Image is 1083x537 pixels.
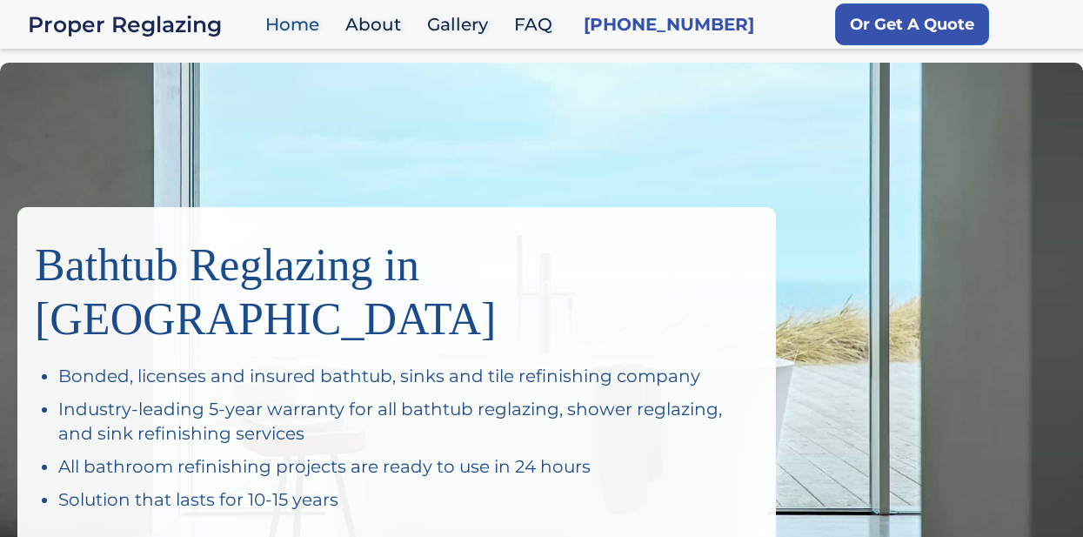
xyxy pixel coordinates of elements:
div: Bonded, licenses and insured bathtub, sinks and tile refinishing company [58,364,759,388]
a: Home [257,6,337,44]
a: Or Get A Quote [835,3,989,45]
div: Proper Reglazing [28,12,257,37]
div: Solution that lasts for 10-15 years [58,487,759,512]
a: FAQ [505,6,570,44]
a: home [28,12,257,37]
a: Gallery [418,6,505,44]
a: [PHONE_NUMBER] [584,12,754,37]
div: All bathroom refinishing projects are ready to use in 24 hours [58,454,759,479]
h1: Bathtub Reglazing in [GEOGRAPHIC_DATA] [35,225,759,346]
div: Industry-leading 5-year warranty for all bathtub reglazing, shower reglazing, and sink refinishin... [58,397,759,446]
a: About [337,6,418,44]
